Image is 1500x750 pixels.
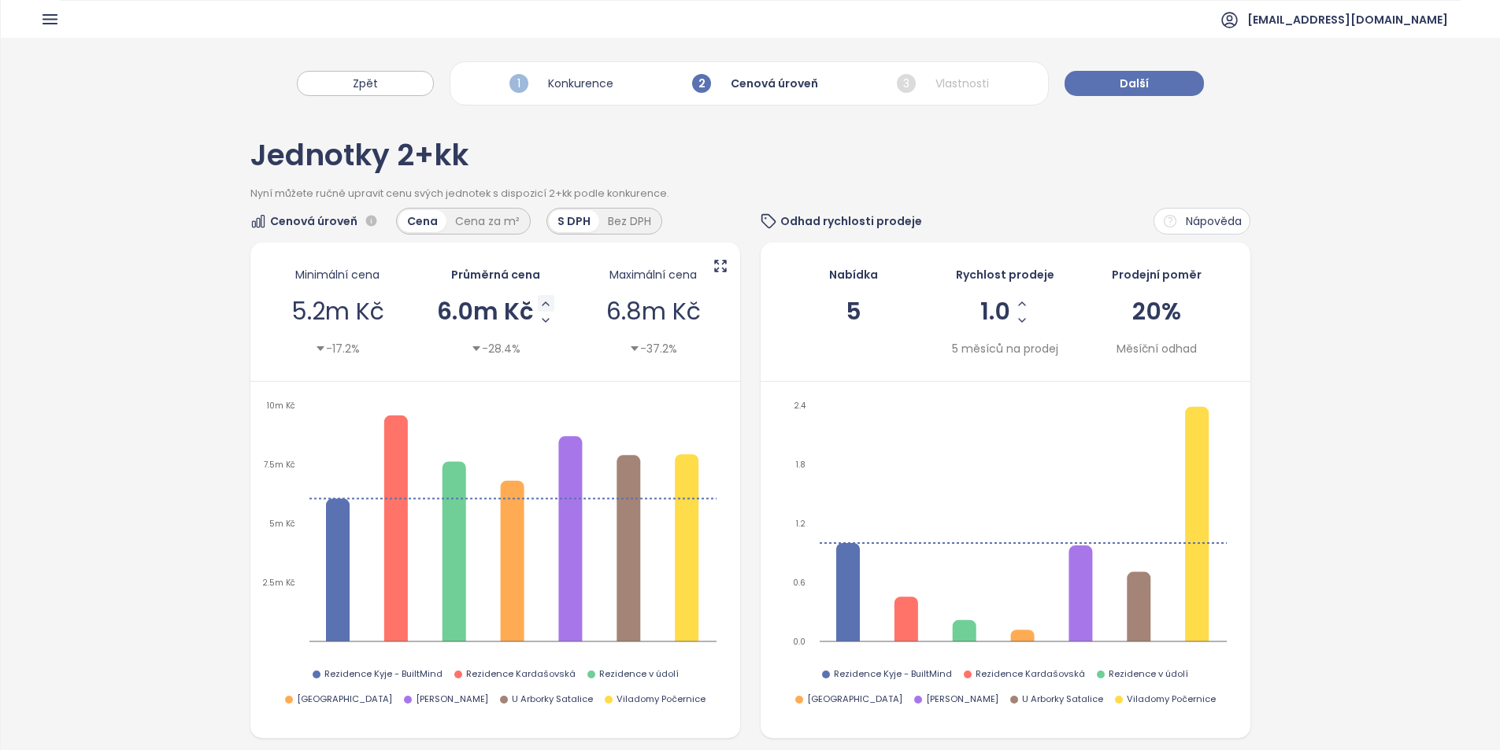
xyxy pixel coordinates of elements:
[1109,667,1188,682] span: Rezidence v údolí
[1065,71,1204,96] button: Další
[617,693,706,707] span: Viladomy Počernice
[315,340,360,357] div: -17.2%
[834,667,952,682] span: Rezidence Kyje - BuiltMind
[471,343,482,354] span: caret-down
[794,400,806,412] tspan: 2.4
[1117,340,1197,357] span: Měsíční odhad
[315,343,326,354] span: caret-down
[692,74,711,93] span: 2
[398,210,446,232] div: Cena
[291,294,384,328] span: 5.2m Kč
[538,312,554,328] button: Decrease AVG Price
[980,300,1010,323] span: 1.0
[509,74,528,93] span: 1
[893,70,993,97] div: Vlastnosti
[609,266,697,283] span: Maximální cena
[976,667,1085,682] span: Rezidence Kardašovská
[506,70,617,97] div: Konkurence
[269,518,295,530] tspan: 5m Kč
[324,667,443,682] span: Rezidence Kyje - BuiltMind
[780,212,922,230] span: Odhad rychlosti prodeje
[606,294,701,328] span: 6.8m Kč
[688,70,822,97] div: Cenová úroveň
[451,266,540,283] span: Průměrná cena
[793,636,806,648] tspan: 0.0
[297,693,392,707] span: [GEOGRAPHIC_DATA]
[250,141,1250,187] div: Jednotky 2+kk
[897,74,916,93] span: 3
[471,340,520,357] div: -28.4%
[1132,295,1181,328] span: 20%
[952,340,1058,357] div: 5 měsíců na prodej
[1014,295,1031,312] button: Increase Sale Speed - Monthly
[807,693,902,707] span: [GEOGRAPHIC_DATA]
[796,459,806,471] tspan: 1.8
[1120,75,1149,92] span: Další
[262,577,295,589] tspan: 2.5m Kč
[446,210,528,232] div: Cena za m²
[629,343,640,354] span: caret-down
[295,266,380,283] span: Minimální cena
[549,210,599,232] div: S DPH
[1127,693,1216,707] span: Viladomy Počernice
[353,75,378,92] span: Zpět
[829,266,878,283] span: Nabídka
[926,693,998,707] span: [PERSON_NAME]
[599,210,660,232] div: Bez DPH
[267,400,295,412] tspan: 10m Kč
[512,693,593,707] span: U Arborky Satalice
[629,340,677,357] div: -37.2%
[1154,208,1250,235] button: Nápověda
[264,459,295,471] tspan: 7.5m Kč
[250,187,1250,209] div: Nyní můžete ručně upravit cenu svých jednotek s dispozicí 2+kk podle konkurence.
[437,300,534,323] span: 6.0m Kč
[466,667,576,682] span: Rezidence Kardašovská
[538,295,554,312] button: Increase AVG Price
[796,518,806,530] tspan: 1.2
[1112,266,1202,283] span: Prodejní poměr
[793,577,806,589] tspan: 0.6
[270,212,357,230] span: Cenová úroveň
[846,295,861,328] span: 5
[1022,693,1103,707] span: U Arborky Satalice
[1014,312,1031,328] button: Decrease Sale Speed - Monthly
[1186,212,1242,230] span: Nápověda
[416,693,488,707] span: [PERSON_NAME]
[297,71,434,96] button: Zpět
[956,266,1054,283] span: Rychlost prodeje
[1247,1,1448,39] span: [EMAIL_ADDRESS][DOMAIN_NAME]
[599,667,679,682] span: Rezidence v údolí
